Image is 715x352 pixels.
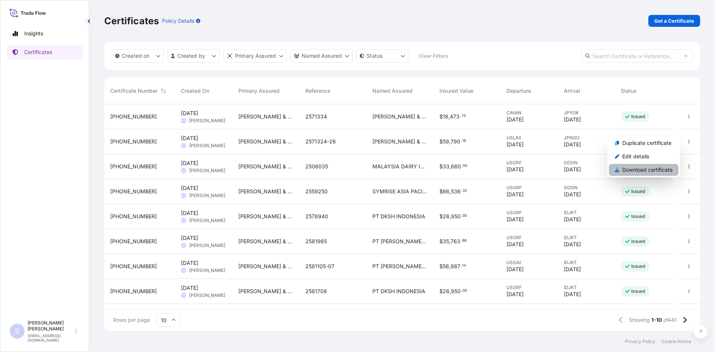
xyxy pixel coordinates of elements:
[622,139,671,147] p: Duplicate certificate
[609,150,679,162] a: Edit details
[609,164,679,176] a: Download certificate
[622,153,649,160] p: Edit details
[654,17,694,25] p: Get a Certificate
[622,166,673,174] p: Download certificate
[162,17,194,25] p: Policy Details
[609,137,679,149] a: Duplicate certificate
[104,15,159,27] p: Certificates
[607,136,680,177] div: Actions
